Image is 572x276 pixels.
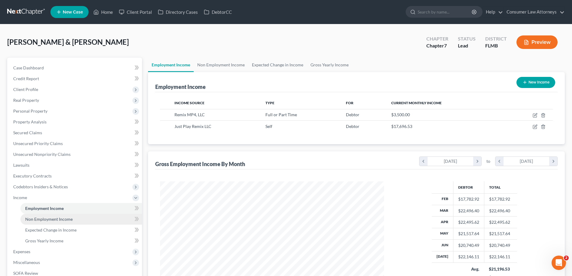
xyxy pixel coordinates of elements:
[428,157,474,166] div: [DATE]
[8,62,142,73] a: Case Dashboard
[174,124,211,129] span: Just Play Remix LLC
[486,158,490,164] span: to
[458,42,476,49] div: Lead
[495,157,504,166] i: chevron_left
[444,43,447,48] span: 7
[148,58,194,72] a: Employment Income
[13,152,71,157] span: Unsecured Nonpriority Claims
[307,58,352,72] a: Gross Yearly Income
[265,112,297,117] span: Full or Part Time
[20,225,142,235] a: Expected Change in Income
[432,193,453,205] th: Feb
[484,181,517,193] th: Total
[346,101,353,105] span: For
[25,217,73,222] span: Non Employment Income
[8,127,142,138] a: Secured Claims
[458,254,479,260] div: $22,146.11
[7,38,129,46] span: [PERSON_NAME] & [PERSON_NAME]
[504,7,564,17] a: Consumer Law Attorneys
[458,219,479,225] div: $22,495.62
[201,7,235,17] a: DebtorCC
[13,173,52,178] span: Executory Contracts
[458,196,479,202] div: $17,782.92
[13,195,27,200] span: Income
[13,141,63,146] span: Unsecured Priority Claims
[13,130,42,135] span: Secured Claims
[116,7,155,17] a: Client Portal
[458,231,479,237] div: $21,517.64
[473,157,481,166] i: chevron_right
[516,77,555,88] button: New Income
[485,42,507,49] div: FLMB
[484,217,517,228] td: $22,495.62
[25,238,63,243] span: Gross Yearly Income
[13,87,38,92] span: Client Profile
[484,240,517,251] td: $20,740.49
[13,65,44,70] span: Case Dashboard
[489,266,512,272] div: $21,196.53
[484,251,517,262] td: $22,146.11
[25,227,77,232] span: Expected Change in Income
[432,205,453,216] th: Mar
[155,7,201,17] a: Directory Cases
[484,193,517,205] td: $17,782.92
[426,35,448,42] div: Chapter
[458,242,479,248] div: $20,740.49
[8,73,142,84] a: Credit Report
[484,228,517,239] td: $21,517.64
[13,162,29,168] span: Lawsuits
[564,256,569,260] span: 2
[13,76,39,81] span: Credit Report
[20,214,142,225] a: Non Employment Income
[8,149,142,160] a: Unsecured Nonpriority Claims
[432,240,453,251] th: Jun
[265,101,274,105] span: Type
[155,160,245,168] div: Gross Employment Income By Month
[432,228,453,239] th: May
[504,157,549,166] div: [DATE]
[13,271,38,276] span: SOFA Review
[516,35,558,49] button: Preview
[8,160,142,171] a: Lawsuits
[458,266,479,272] div: Avg.
[419,157,428,166] i: chevron_left
[346,124,359,129] span: Debtor
[13,119,47,124] span: Property Analysis
[426,42,448,49] div: Chapter
[458,35,476,42] div: Status
[552,256,566,270] iframe: Intercom live chat
[13,260,40,265] span: Miscellaneous
[8,171,142,181] a: Executory Contracts
[174,101,204,105] span: Income Source
[8,138,142,149] a: Unsecured Priority Claims
[453,181,484,193] th: Debtor
[265,124,272,129] span: Self
[194,58,248,72] a: Non Employment Income
[248,58,307,72] a: Expected Change in Income
[432,251,453,262] th: [DATE]
[391,101,442,105] span: Current Monthly Income
[418,6,473,17] input: Search by name...
[8,117,142,127] a: Property Analysis
[549,157,557,166] i: chevron_right
[174,112,205,117] span: Remix MP4, LLC
[391,124,412,129] span: $17,696.53
[155,83,206,90] div: Employment Income
[13,108,47,114] span: Personal Property
[391,112,410,117] span: $3,500.00
[458,208,479,214] div: $22,496.40
[13,98,39,103] span: Real Property
[432,217,453,228] th: Apr
[485,35,507,42] div: District
[25,206,64,211] span: Employment Income
[20,235,142,246] a: Gross Yearly Income
[346,112,359,117] span: Debtor
[13,249,30,254] span: Expenses
[90,7,116,17] a: Home
[20,203,142,214] a: Employment Income
[484,205,517,216] td: $22,496.40
[483,7,503,17] a: Help
[63,10,83,14] span: New Case
[13,184,68,189] span: Codebtors Insiders & Notices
